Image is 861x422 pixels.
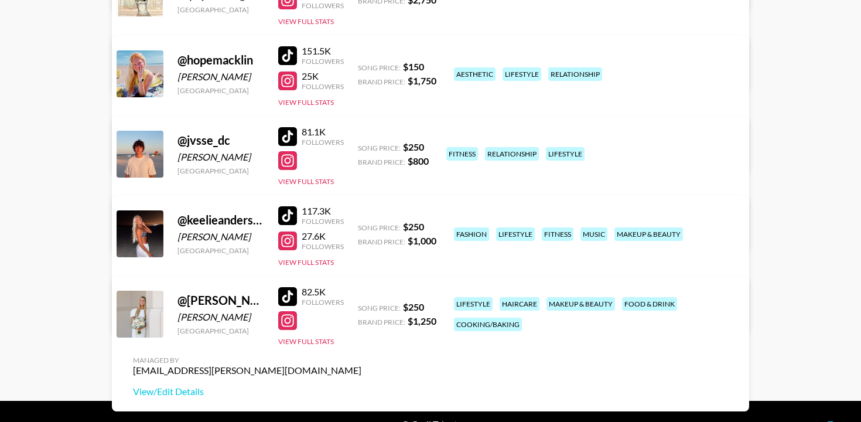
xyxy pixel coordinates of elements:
[358,318,405,326] span: Brand Price:
[403,141,424,152] strong: $ 250
[177,326,264,335] div: [GEOGRAPHIC_DATA]
[177,53,264,67] div: @ hopemacklin
[133,365,361,376] div: [EMAIL_ADDRESS][PERSON_NAME][DOMAIN_NAME]
[278,98,334,107] button: View Full Stats
[302,217,344,226] div: Followers
[546,147,585,161] div: lifestyle
[454,67,496,81] div: aesthetic
[302,1,344,10] div: Followers
[177,71,264,83] div: [PERSON_NAME]
[496,227,535,241] div: lifestyle
[358,237,405,246] span: Brand Price:
[546,297,615,311] div: makeup & beauty
[446,147,478,161] div: fitness
[454,297,493,311] div: lifestyle
[177,311,264,323] div: [PERSON_NAME]
[302,126,344,138] div: 81.1K
[177,293,264,308] div: @ [PERSON_NAME].kay21
[358,223,401,232] span: Song Price:
[133,386,361,397] a: View/Edit Details
[278,258,334,267] button: View Full Stats
[358,77,405,86] span: Brand Price:
[302,230,344,242] div: 27.6K
[302,205,344,217] div: 117.3K
[408,315,436,326] strong: $ 1,250
[542,227,573,241] div: fitness
[177,166,264,175] div: [GEOGRAPHIC_DATA]
[302,82,344,91] div: Followers
[177,86,264,95] div: [GEOGRAPHIC_DATA]
[177,231,264,243] div: [PERSON_NAME]
[548,67,602,81] div: relationship
[302,57,344,66] div: Followers
[133,356,361,365] div: Managed By
[408,75,436,86] strong: $ 1,750
[500,297,539,311] div: haircare
[358,63,401,72] span: Song Price:
[302,70,344,82] div: 25K
[622,297,677,311] div: food & drink
[278,17,334,26] button: View Full Stats
[614,227,683,241] div: makeup & beauty
[302,242,344,251] div: Followers
[485,147,539,161] div: relationship
[302,286,344,298] div: 82.5K
[358,304,401,312] span: Song Price:
[580,227,607,241] div: music
[403,221,424,232] strong: $ 250
[403,61,424,72] strong: $ 150
[177,246,264,255] div: [GEOGRAPHIC_DATA]
[302,138,344,147] div: Followers
[454,227,489,241] div: fashion
[302,45,344,57] div: 151.5K
[358,144,401,152] span: Song Price:
[408,235,436,246] strong: $ 1,000
[454,318,522,331] div: cooking/baking
[503,67,541,81] div: lifestyle
[177,5,264,14] div: [GEOGRAPHIC_DATA]
[408,155,429,166] strong: $ 800
[302,298,344,307] div: Followers
[278,177,334,186] button: View Full Stats
[177,133,264,148] div: @ jvsse_dc
[177,213,264,227] div: @ keelieandersonn
[358,158,405,166] span: Brand Price:
[177,151,264,163] div: [PERSON_NAME]
[278,337,334,346] button: View Full Stats
[403,301,424,312] strong: $ 250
